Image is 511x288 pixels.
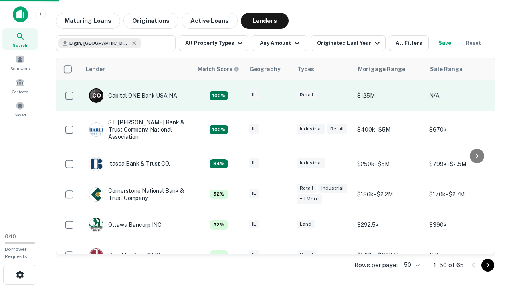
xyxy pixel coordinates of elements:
td: $500k - $880.5k [353,240,425,270]
div: Retail [297,184,317,193]
h6: Match Score [198,65,238,74]
td: N/A [425,240,497,270]
div: Industrial [297,158,325,168]
p: C O [92,92,101,100]
img: picture [89,248,103,262]
div: Industrial [318,184,347,193]
div: Capitalize uses an advanced AI algorithm to match your search with the best lender. The match sco... [210,159,228,169]
td: $390k [425,210,497,240]
td: $292.5k [353,210,425,240]
img: picture [89,157,103,171]
img: capitalize-icon.png [13,6,28,22]
td: $125M [353,80,425,111]
span: 0 / 10 [5,234,16,240]
button: Active Loans [182,13,238,29]
div: IL [249,220,259,229]
div: Cornerstone National Bank & Trust Company [89,187,185,202]
button: All Property Types [179,35,248,51]
button: Go to next page [481,259,494,272]
a: Borrowers [2,52,38,73]
p: Rows per page: [355,260,398,270]
div: Capital ONE Bank USA NA [89,88,177,103]
th: Mortgage Range [353,58,425,80]
img: picture [89,123,103,136]
div: Types [297,64,314,74]
th: Lender [81,58,193,80]
td: N/A [425,80,497,111]
div: Geography [250,64,281,74]
div: Capitalize uses an advanced AI algorithm to match your search with the best lender. The match sco... [210,250,228,260]
button: Originated Last Year [311,35,386,51]
span: Borrowers [10,65,30,72]
iframe: Chat Widget [471,224,511,262]
div: Mortgage Range [358,64,405,74]
a: Search [2,28,38,50]
div: Capitalize uses an advanced AI algorithm to match your search with the best lender. The match sco... [210,190,228,199]
div: IL [249,158,259,168]
div: IL [249,124,259,134]
div: + 1 more [297,194,322,204]
td: $170k - $2.7M [425,179,497,210]
div: Capitalize uses an advanced AI algorithm to match your search with the best lender. The match sco... [210,220,228,230]
button: Originations [123,13,178,29]
div: Capitalize uses an advanced AI algorithm to match your search with the best lender. The match sco... [210,125,228,134]
div: Sale Range [430,64,462,74]
button: Save your search to get updates of matches that match your search criteria. [432,35,458,51]
span: Saved [14,112,26,118]
div: Capitalize uses an advanced AI algorithm to match your search with the best lender. The match sco... [198,65,239,74]
td: $250k - $5M [353,149,425,179]
a: Contacts [2,75,38,96]
p: 1–50 of 65 [434,260,464,270]
div: Itasca Bank & Trust CO. [89,157,170,171]
button: Maturing Loans [56,13,120,29]
button: Any Amount [252,35,307,51]
div: Land [297,220,315,229]
div: Industrial [297,124,325,134]
img: picture [89,188,103,201]
div: 50 [401,259,421,271]
button: All Filters [389,35,429,51]
div: IL [249,90,259,100]
td: $670k [425,111,497,149]
span: Contacts [12,88,28,95]
button: Reset [461,35,486,51]
div: Retail [297,250,317,259]
a: Saved [2,98,38,120]
div: ST. [PERSON_NAME] Bank & Trust Company, National Association [89,119,185,141]
div: Capitalize uses an advanced AI algorithm to match your search with the best lender. The match sco... [210,91,228,100]
div: Ottawa Bancorp INC [89,218,162,232]
div: Retail [327,124,347,134]
td: $400k - $5M [353,111,425,149]
span: Borrower Requests [5,246,27,259]
th: Geography [245,58,293,80]
div: IL [249,189,259,198]
div: Republic Bank Of Chicago [89,248,176,262]
td: $799k - $2.5M [425,149,497,179]
button: Lenders [241,13,289,29]
td: $136k - $2.2M [353,179,425,210]
th: Types [293,58,353,80]
div: IL [249,250,259,259]
div: Retail [297,90,317,100]
img: picture [89,218,103,232]
th: Capitalize uses an advanced AI algorithm to match your search with the best lender. The match sco... [193,58,245,80]
span: Search [13,42,27,48]
div: Lender [86,64,105,74]
th: Sale Range [425,58,497,80]
span: Elgin, [GEOGRAPHIC_DATA], [GEOGRAPHIC_DATA] [69,40,129,47]
div: Originated Last Year [317,38,382,48]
